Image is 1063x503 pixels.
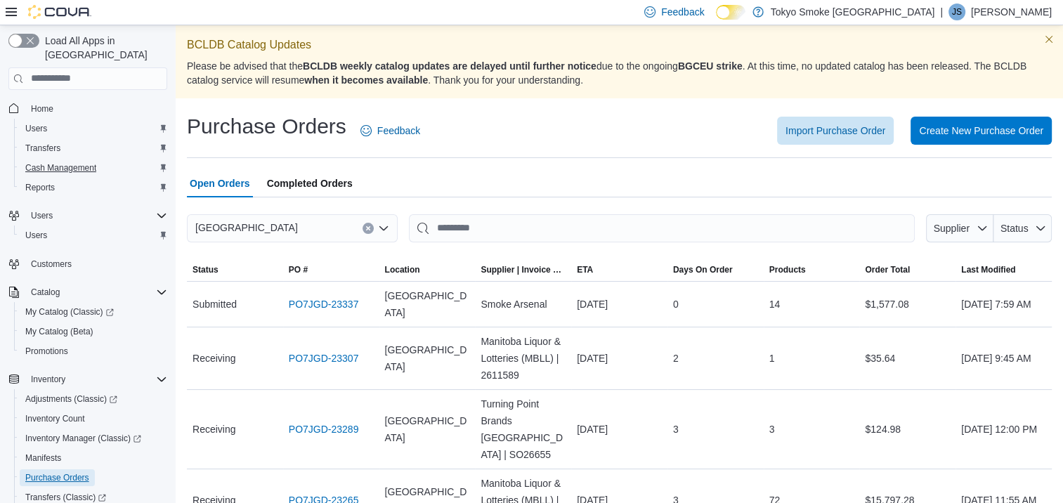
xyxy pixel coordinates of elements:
[20,469,167,486] span: Purchase Orders
[25,207,167,224] span: Users
[673,296,679,313] span: 0
[20,469,95,486] a: Purchase Orders
[377,124,420,138] span: Feedback
[267,169,353,197] span: Completed Orders
[355,117,426,145] a: Feedback
[667,259,764,281] button: Days On Order
[14,158,173,178] button: Cash Management
[20,323,167,340] span: My Catalog (Beta)
[190,169,250,197] span: Open Orders
[961,264,1015,275] span: Last Modified
[14,178,173,197] button: Reports
[14,409,173,429] button: Inventory Count
[385,412,470,446] span: [GEOGRAPHIC_DATA]
[289,264,308,275] span: PO #
[385,264,420,275] div: Location
[3,370,173,389] button: Inventory
[926,214,993,242] button: Supplier
[20,159,167,176] span: Cash Management
[25,123,47,134] span: Users
[25,284,65,301] button: Catalog
[14,138,173,158] button: Transfers
[1041,31,1057,48] button: Dismiss this callout
[363,223,374,234] button: Clear input
[20,391,123,407] a: Adjustments (Classic)
[919,124,1043,138] span: Create New Purchase Order
[20,120,167,137] span: Users
[303,60,596,72] strong: BCLDB weekly catalog updates are delayed until further notice
[193,350,235,367] span: Receiving
[385,287,470,321] span: [GEOGRAPHIC_DATA]
[25,452,61,464] span: Manifests
[20,227,167,244] span: Users
[31,374,65,385] span: Inventory
[934,223,970,234] span: Supplier
[771,4,935,20] p: Tokyo Smoke [GEOGRAPHIC_DATA]
[769,350,775,367] span: 1
[20,303,119,320] a: My Catalog (Classic)
[865,264,910,275] span: Order Total
[716,5,745,20] input: Dark Mode
[20,450,167,466] span: Manifests
[31,210,53,221] span: Users
[304,74,428,86] strong: when it becomes available
[283,259,379,281] button: PO #
[1000,223,1029,234] span: Status
[673,350,679,367] span: 2
[14,468,173,488] button: Purchase Orders
[25,162,96,174] span: Cash Management
[20,430,147,447] a: Inventory Manager (Classic)
[571,290,667,318] div: [DATE]
[14,226,173,245] button: Users
[378,223,389,234] button: Open list of options
[20,343,167,360] span: Promotions
[3,98,173,119] button: Home
[14,302,173,322] a: My Catalog (Classic)
[187,37,1052,53] p: BCLDB Catalog Updates
[193,421,235,438] span: Receiving
[25,371,71,388] button: Inventory
[571,259,667,281] button: ETA
[764,259,860,281] button: Products
[20,430,167,447] span: Inventory Manager (Classic)
[28,5,91,19] img: Cova
[25,472,89,483] span: Purchase Orders
[940,4,943,20] p: |
[187,112,346,141] h1: Purchase Orders
[956,290,1052,318] div: [DATE] 7:59 AM
[25,413,85,424] span: Inventory Count
[289,296,359,313] a: PO7JGD-23337
[481,264,566,275] span: Supplier | Invoice Number
[25,100,167,117] span: Home
[14,119,173,138] button: Users
[475,290,571,318] div: Smoke Arsenal
[20,179,60,196] a: Reports
[25,393,117,405] span: Adjustments (Classic)
[20,323,99,340] a: My Catalog (Beta)
[385,341,470,375] span: [GEOGRAPHIC_DATA]
[956,344,1052,372] div: [DATE] 9:45 AM
[20,391,167,407] span: Adjustments (Classic)
[195,219,298,236] span: [GEOGRAPHIC_DATA]
[20,227,53,244] a: Users
[3,206,173,226] button: Users
[25,143,60,154] span: Transfers
[14,389,173,409] a: Adjustments (Classic)
[20,343,74,360] a: Promotions
[859,415,956,443] div: $124.98
[769,296,781,313] span: 14
[475,390,571,469] div: Turning Point Brands [GEOGRAPHIC_DATA] | SO26655
[409,214,915,242] input: This is a search bar. After typing your query, hit enter to filter the results lower in the page.
[39,34,167,62] span: Load All Apps in [GEOGRAPHIC_DATA]
[25,433,141,444] span: Inventory Manager (Classic)
[769,421,775,438] span: 3
[3,254,173,274] button: Customers
[785,124,885,138] span: Import Purchase Order
[25,100,59,117] a: Home
[993,214,1052,242] button: Status
[25,346,68,357] span: Promotions
[25,255,167,273] span: Customers
[20,120,53,137] a: Users
[571,344,667,372] div: [DATE]
[971,4,1052,20] p: [PERSON_NAME]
